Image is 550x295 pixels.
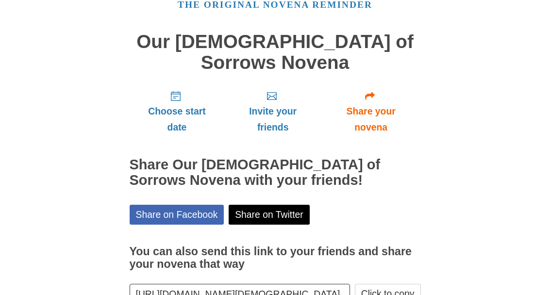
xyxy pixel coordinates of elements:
[130,32,421,73] h1: Our [DEMOGRAPHIC_DATA] of Sorrows Novena
[130,205,224,225] a: Share on Facebook
[234,104,311,136] span: Invite your friends
[224,83,321,141] a: Invite your friends
[321,83,421,141] a: Share your novena
[130,158,421,189] h2: Share Our [DEMOGRAPHIC_DATA] of Sorrows Novena with your friends!
[130,83,225,141] a: Choose start date
[229,205,310,225] a: Share on Twitter
[130,246,421,271] h3: You can also send this link to your friends and share your novena that way
[331,104,411,136] span: Share your novena
[139,104,215,136] span: Choose start date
